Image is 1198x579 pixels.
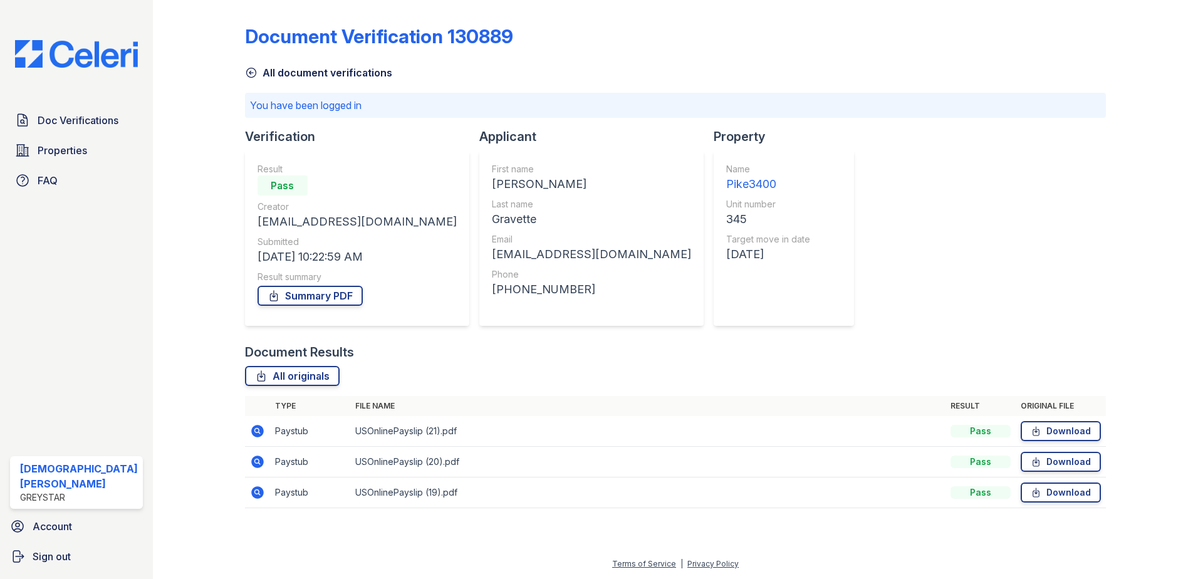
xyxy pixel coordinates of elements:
div: Gravette [492,211,691,228]
p: You have been logged in [250,98,1102,113]
div: | [680,559,683,568]
a: Properties [10,138,143,163]
div: Creator [258,201,457,213]
a: All document verifications [245,65,392,80]
a: Download [1021,482,1101,503]
div: Name [726,163,810,175]
a: Name Pike3400 [726,163,810,193]
a: Summary PDF [258,286,363,306]
a: Terms of Service [612,559,676,568]
div: Property [714,128,864,145]
div: Pass [951,456,1011,468]
div: Target move in date [726,233,810,246]
div: Pike3400 [726,175,810,193]
a: Doc Verifications [10,108,143,133]
div: Pass [951,425,1011,437]
span: Properties [38,143,87,158]
div: Greystar [20,491,138,504]
a: FAQ [10,168,143,193]
div: Phone [492,268,691,281]
div: Unit number [726,198,810,211]
span: Doc Verifications [38,113,118,128]
td: Paystub [270,477,350,508]
a: Privacy Policy [687,559,739,568]
th: Result [945,396,1016,416]
div: Result [258,163,457,175]
a: Sign out [5,544,148,569]
div: [EMAIL_ADDRESS][DOMAIN_NAME] [258,213,457,231]
div: Submitted [258,236,457,248]
div: Document Results [245,343,354,361]
a: Download [1021,421,1101,441]
div: 345 [726,211,810,228]
td: USOnlinePayslip (19).pdf [350,477,946,508]
div: Email [492,233,691,246]
span: Sign out [33,549,71,564]
td: Paystub [270,416,350,447]
td: Paystub [270,447,350,477]
th: File name [350,396,946,416]
div: Document Verification 130889 [245,25,513,48]
span: FAQ [38,173,58,188]
div: [EMAIL_ADDRESS][DOMAIN_NAME] [492,246,691,263]
a: All originals [245,366,340,386]
th: Original file [1016,396,1106,416]
div: Applicant [479,128,714,145]
div: Pass [951,486,1011,499]
td: USOnlinePayslip (21).pdf [350,416,946,447]
div: Verification [245,128,479,145]
div: Result summary [258,271,457,283]
span: Account [33,519,72,534]
div: [PERSON_NAME] [492,175,691,193]
a: Download [1021,452,1101,472]
a: Account [5,514,148,539]
div: First name [492,163,691,175]
div: Pass [258,175,308,196]
td: USOnlinePayslip (20).pdf [350,447,946,477]
div: Last name [492,198,691,211]
th: Type [270,396,350,416]
div: [DEMOGRAPHIC_DATA][PERSON_NAME] [20,461,138,491]
img: CE_Logo_Blue-a8612792a0a2168367f1c8372b55b34899dd931a85d93a1a3d3e32e68fde9ad4.png [5,40,148,68]
div: [PHONE_NUMBER] [492,281,691,298]
div: [DATE] 10:22:59 AM [258,248,457,266]
div: [DATE] [726,246,810,263]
